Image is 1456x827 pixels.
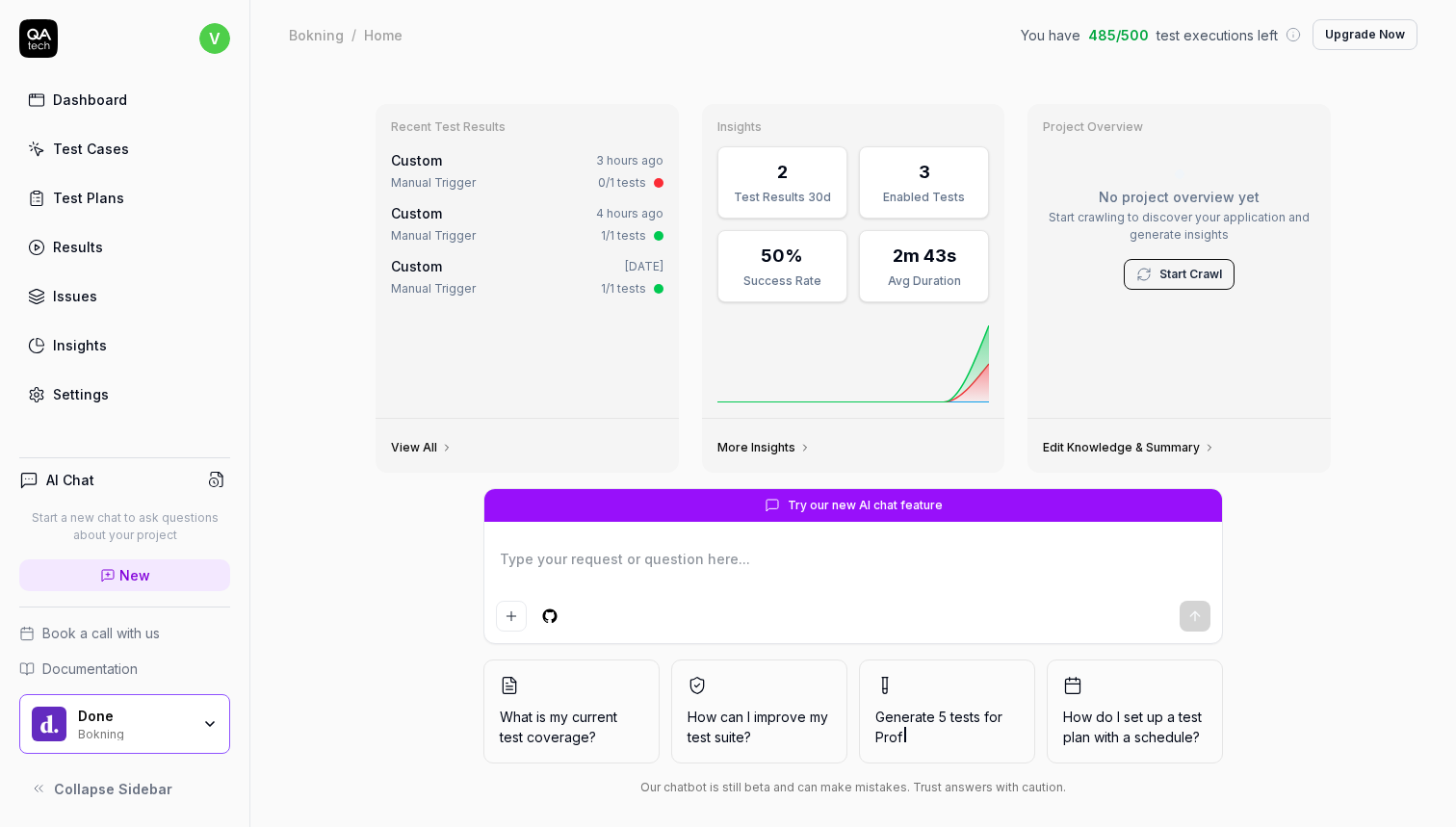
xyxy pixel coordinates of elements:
[893,243,956,269] div: 2m 43s
[859,659,1035,763] button: Generate 5 tests forProf
[1063,707,1207,747] span: How do I set up a test plan with a schedule?
[596,153,663,168] time: 3 hours ago
[364,25,403,44] div: Home
[391,119,663,135] h3: Recent Test Results
[391,280,476,297] div: Manual Trigger
[19,277,230,315] a: Issues
[53,188,124,208] div: Test Plans
[19,130,230,168] a: Test Cases
[1043,119,1315,135] h3: Project Overview
[1159,266,1222,283] a: Start Crawl
[119,565,150,585] span: New
[19,769,230,808] button: Collapse Sidebar
[601,280,646,297] div: 1/1 tests
[483,659,660,763] button: What is my current test coverage?
[598,174,646,192] div: 0/1 tests
[19,694,230,754] button: Done LogoDoneBokning
[761,243,803,269] div: 50%
[289,25,344,44] div: Bokning
[391,440,453,455] a: View All
[199,23,230,54] span: v
[19,559,230,591] a: New
[391,205,442,221] span: Custom
[1313,19,1417,50] button: Upgrade Now
[875,729,902,745] span: Prof
[391,152,442,168] span: Custom
[875,707,1019,747] span: Generate 5 tests for
[1157,25,1278,45] span: test executions left
[19,509,230,544] p: Start a new chat to ask questions about your project
[391,258,442,274] span: Custom
[391,227,476,245] div: Manual Trigger
[500,707,643,747] span: What is my current test coverage?
[496,601,527,632] button: Add attachment
[78,725,190,740] div: Bokning
[730,189,835,206] div: Test Results 30d
[1021,25,1080,45] span: You have
[717,440,811,455] a: More Insights
[730,272,835,290] div: Success Rate
[387,146,667,195] a: Custom3 hours agoManual Trigger0/1 tests
[1047,659,1223,763] button: How do I set up a test plan with a schedule?
[19,326,230,364] a: Insights
[387,252,667,301] a: Custom[DATE]Manual Trigger1/1 tests
[53,90,127,110] div: Dashboard
[19,179,230,217] a: Test Plans
[32,707,66,741] img: Done Logo
[601,227,646,245] div: 1/1 tests
[777,159,788,185] div: 2
[42,623,160,643] span: Book a call with us
[54,779,172,799] span: Collapse Sidebar
[19,228,230,266] a: Results
[671,659,847,763] button: How can I improve my test suite?
[53,335,107,355] div: Insights
[19,659,230,679] a: Documentation
[1043,440,1215,455] a: Edit Knowledge & Summary
[391,174,476,192] div: Manual Trigger
[19,81,230,118] a: Dashboard
[53,237,103,257] div: Results
[717,119,990,135] h3: Insights
[387,199,667,248] a: Custom4 hours agoManual Trigger1/1 tests
[625,259,663,273] time: [DATE]
[871,189,976,206] div: Enabled Tests
[1043,187,1315,207] p: No project overview yet
[919,159,930,185] div: 3
[351,25,356,44] div: /
[53,384,109,404] div: Settings
[53,286,97,306] div: Issues
[53,139,129,159] div: Test Cases
[42,659,138,679] span: Documentation
[688,707,831,747] span: How can I improve my test suite?
[1088,25,1149,45] span: 485 / 500
[78,708,190,725] div: Done
[19,623,230,643] a: Book a call with us
[788,497,943,514] span: Try our new AI chat feature
[1043,209,1315,244] p: Start crawling to discover your application and generate insights
[483,779,1223,796] div: Our chatbot is still beta and can make mistakes. Trust answers with caution.
[199,19,230,58] button: v
[871,272,976,290] div: Avg Duration
[596,206,663,220] time: 4 hours ago
[19,375,230,413] a: Settings
[46,470,94,490] h4: AI Chat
